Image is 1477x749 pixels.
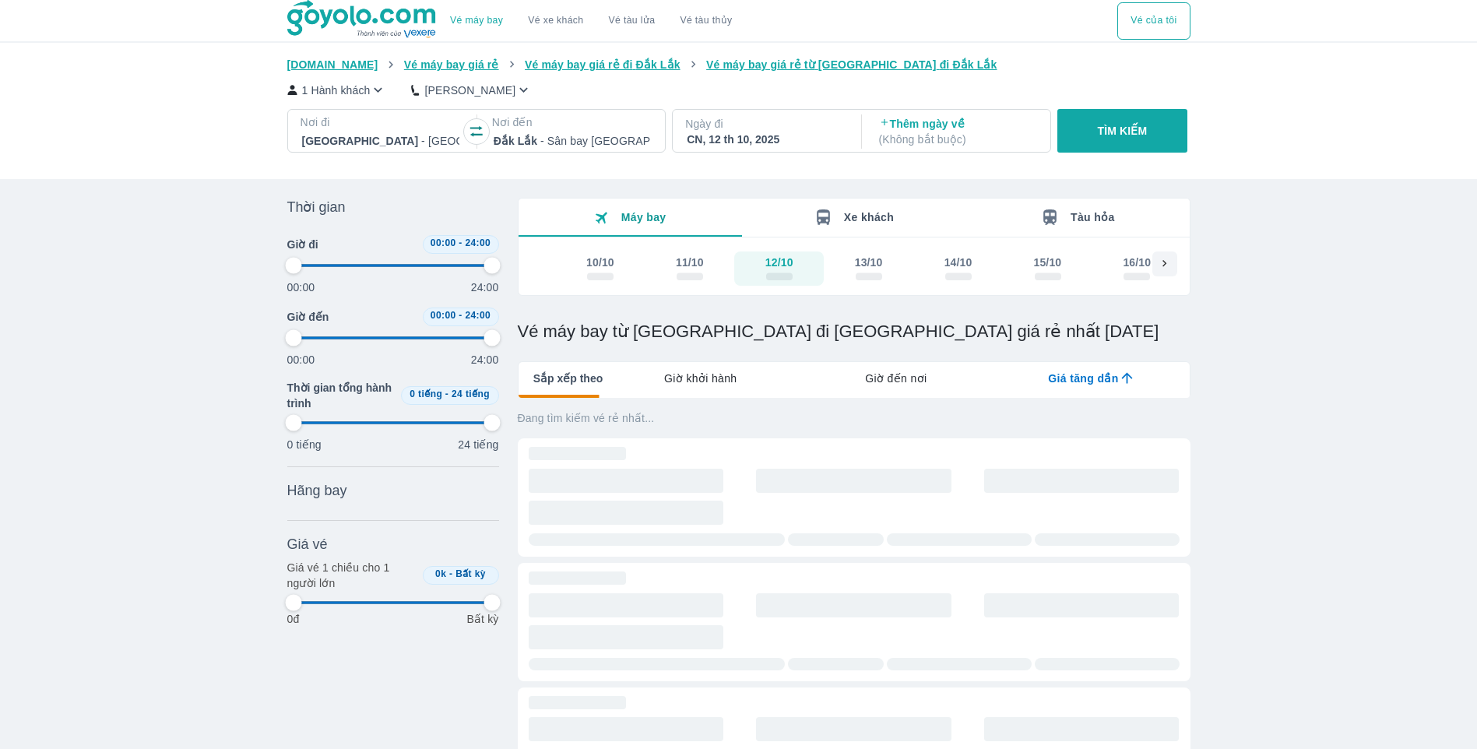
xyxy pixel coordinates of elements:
h1: Vé máy bay từ [GEOGRAPHIC_DATA] đi [GEOGRAPHIC_DATA] giá rẻ nhất [DATE] [518,321,1190,343]
div: choose transportation mode [1117,2,1190,40]
button: Vé của tôi [1117,2,1190,40]
div: 16/10 [1123,255,1151,270]
p: 0đ [287,611,300,627]
p: 24:00 [471,280,499,295]
span: 00:00 [431,237,456,248]
p: 0 tiếng [287,437,322,452]
div: 13/10 [855,255,883,270]
span: Thời gian tổng hành trình [287,380,395,411]
button: Vé tàu thủy [667,2,744,40]
div: choose transportation mode [438,2,744,40]
p: Nơi đến [492,114,652,130]
p: Bất kỳ [466,611,498,627]
span: - [459,237,462,248]
span: Bất kỳ [455,568,486,579]
span: Tàu hỏa [1071,211,1115,223]
span: Vé máy bay giá rẻ từ [GEOGRAPHIC_DATA] đi Đắk Lắk [706,58,997,71]
nav: breadcrumb [287,57,1190,72]
p: 24 tiếng [458,437,498,452]
div: 10/10 [586,255,614,270]
a: Vé máy bay [450,15,503,26]
p: Đang tìm kiếm vé rẻ nhất... [518,410,1190,426]
div: lab API tabs example [603,362,1189,395]
span: Giá tăng dần [1048,371,1118,386]
div: scrollable day and price [556,251,1152,286]
span: - [449,568,452,579]
p: ( Không bắt buộc ) [879,132,1036,147]
a: Vé xe khách [528,15,583,26]
span: - [459,310,462,321]
span: 0k [435,568,446,579]
div: 15/10 [1034,255,1062,270]
div: 12/10 [765,255,793,270]
span: 24 tiếng [452,389,490,399]
span: 00:00 [431,310,456,321]
span: Giờ đến nơi [865,371,927,386]
p: 1 Hành khách [302,83,371,98]
p: 00:00 [287,352,315,367]
span: [DOMAIN_NAME] [287,58,378,71]
p: Thêm ngày về [879,116,1036,147]
span: 24:00 [465,237,491,248]
button: [PERSON_NAME] [411,82,532,98]
p: [PERSON_NAME] [424,83,515,98]
a: Vé tàu lửa [596,2,668,40]
div: 14/10 [944,255,972,270]
button: TÌM KIẾM [1057,109,1187,153]
span: Xe khách [844,211,894,223]
span: Hãng bay [287,481,347,500]
span: Thời gian [287,198,346,216]
p: Giá vé 1 chiều cho 1 người lớn [287,560,417,591]
span: - [445,389,448,399]
p: TÌM KIẾM [1098,123,1148,139]
button: 1 Hành khách [287,82,387,98]
p: Ngày đi [685,116,846,132]
span: Giờ đi [287,237,318,252]
p: 00:00 [287,280,315,295]
div: 11/10 [676,255,704,270]
p: Nơi đi [301,114,461,130]
span: 24:00 [465,310,491,321]
span: Vé máy bay giá rẻ [404,58,499,71]
span: Giờ đến [287,309,329,325]
span: Vé máy bay giá rẻ đi Đắk Lắk [525,58,680,71]
span: Giá vé [287,535,328,554]
span: Sắp xếp theo [533,371,603,386]
div: CN, 12 th 10, 2025 [687,132,844,147]
span: Giờ khởi hành [664,371,737,386]
span: Máy bay [621,211,666,223]
p: 24:00 [471,352,499,367]
span: 0 tiếng [410,389,442,399]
